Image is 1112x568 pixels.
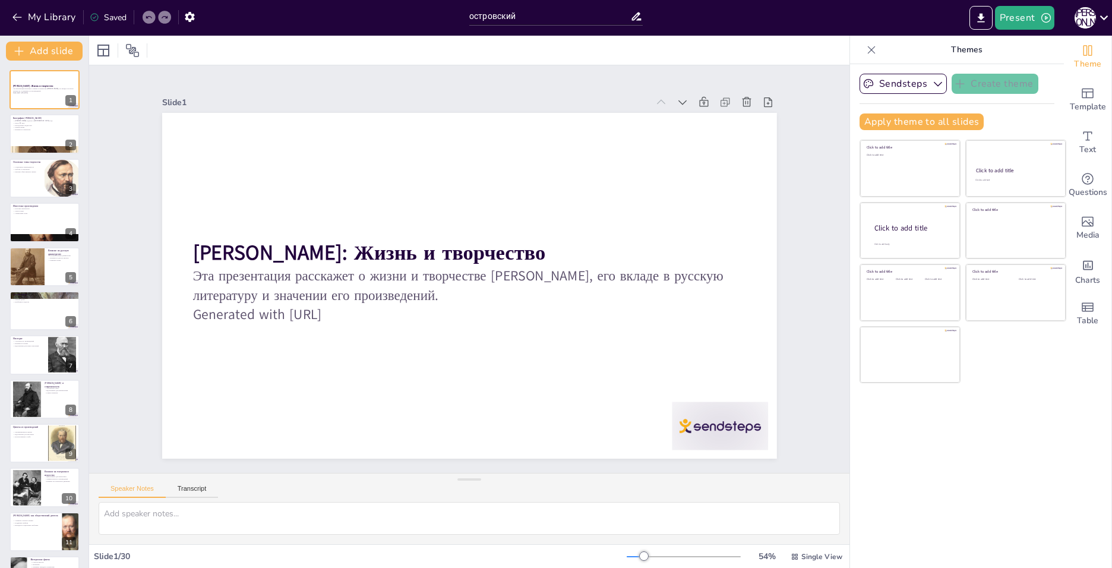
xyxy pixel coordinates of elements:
div: 6 [65,316,76,327]
button: Create theme [952,74,1038,94]
p: Преодоление трудностей [13,124,76,126]
div: Click to add title [972,269,1057,274]
div: 9 [65,449,76,459]
p: Символ времени [45,392,76,394]
p: Вдохновение для новых поколений [13,345,45,347]
p: Влияние на русскую драматургию [48,249,76,255]
div: 8 [10,380,80,419]
p: Четверо детей [13,298,76,301]
div: 11 [10,512,80,551]
p: Generated with [URL] [192,305,745,324]
div: Click to add text [867,278,893,281]
div: 8 [65,405,76,415]
p: Наследие [13,337,45,341]
strong: [PERSON_NAME]: Жизнь и творчество [13,84,53,87]
div: Click to add text [1019,278,1056,281]
div: Add ready made slides [1064,78,1111,121]
div: Click to add title [874,223,950,233]
div: Saved [90,12,127,23]
button: Sendsteps [860,74,947,94]
p: Вдохновение для размышлений [45,389,76,392]
button: Apply theme to all slides [860,113,984,130]
p: Развитие театра [48,259,76,261]
p: Вдохновение для читателей [13,433,45,436]
p: Актуальность произведений [13,340,45,343]
div: Click to add title [867,269,952,274]
p: Универсальность произведений [45,478,76,480]
p: Уникальный стиль [13,212,76,214]
div: https://cdn.sendsteps.com/images/logo/sendsteps_logo_white.pnghttps://cdn.sendsteps.com/images/lo... [10,159,80,198]
p: Социальная справедливость [13,166,41,168]
div: 7 [65,361,76,371]
div: Slide 1 / 30 [94,551,627,562]
div: Ю [PERSON_NAME] [1075,7,1096,29]
p: Элементы народного творчества [30,566,76,568]
div: Click to add text [925,278,952,281]
p: Влияние на литературу [13,128,76,131]
strong: [PERSON_NAME]: Жизнь и творчество [192,239,545,267]
div: 2 [65,140,76,150]
span: Media [1076,229,1100,242]
button: Speaker Notes [99,485,166,498]
p: Поддержка реформ [13,522,59,524]
div: 4 [65,228,76,239]
p: [PERSON_NAME] и современность [45,381,76,388]
p: Основоположник драматургии [48,254,76,257]
div: https://cdn.sendsteps.com/images/logo/sendsteps_logo_white.pnghttps://cdn.sendsteps.com/images/lo... [10,114,80,153]
p: Влияние на других авторов [48,257,76,259]
div: 1 [65,95,76,106]
div: Layout [94,41,113,60]
div: https://cdn.sendsteps.com/images/logo/sendsteps_logo_white.pnghttps://cdn.sendsteps.com/images/lo... [10,291,80,330]
span: Text [1079,143,1096,156]
p: Влияние на театральное искусство [45,470,76,477]
div: Click to add title [976,167,1055,174]
p: Известные произведения [13,204,76,208]
span: Charts [1075,274,1100,287]
p: Классика литературы [13,208,76,210]
p: Биография [PERSON_NAME] [13,116,76,120]
div: Click to add text [867,154,952,157]
p: Личная жизнь [13,126,76,128]
div: 9 [10,424,80,463]
div: https://cdn.sendsteps.com/images/logo/sendsteps_logo_white.pnghttps://cdn.sendsteps.com/images/lo... [10,203,80,242]
p: Темы и идеи [13,210,76,213]
div: Click to add title [867,145,952,150]
button: Ю [PERSON_NAME] [1075,6,1096,30]
p: Вдохновение для режиссёров [45,475,76,478]
p: Generated with [URL] [13,92,76,94]
span: Theme [1074,58,1101,71]
p: Использование в учебе [13,436,45,438]
button: Present [995,6,1054,30]
span: Position [125,43,140,58]
div: 10 [10,468,80,507]
p: Увлечения [30,564,76,566]
p: Взгляды на социальные проблемы [13,524,59,526]
div: https://cdn.sendsteps.com/images/logo/sendsteps_logo_white.pnghttps://cdn.sendsteps.com/images/lo... [10,247,80,286]
p: Критика общественных нравов [13,171,41,173]
p: Актуальные темы [45,387,76,389]
span: Questions [1069,186,1107,199]
p: Любовь и отношения [13,168,41,171]
p: Основные темы творчества [13,160,41,164]
p: Themes [881,36,1052,64]
div: 11 [62,537,76,548]
div: Change the overall theme [1064,36,1111,78]
button: Export to PowerPoint [969,6,993,30]
p: Женат на [PERSON_NAME] [13,296,76,299]
div: Add a table [1064,292,1111,335]
div: 7 [10,335,80,374]
span: Template [1070,100,1106,113]
p: Влияние на театральное движение [45,479,76,482]
div: Click to add text [896,278,923,281]
p: [PERSON_NAME] как общественный деятель [13,514,59,517]
div: Get real-time input from your audience [1064,164,1111,207]
div: Click to add text [975,179,1054,182]
p: Запоминающиеся цитаты [13,431,45,434]
p: Цитаты из произведений [13,425,45,429]
div: Slide 1 [162,97,649,108]
input: Insert title [469,8,630,25]
div: Click to add body [874,242,949,245]
div: 3 [65,184,76,194]
p: Около 50 пьес [13,122,76,124]
div: Click to add title [972,207,1057,212]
